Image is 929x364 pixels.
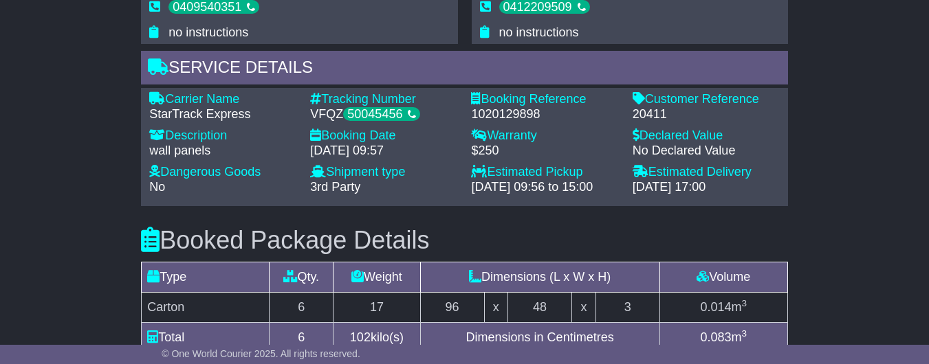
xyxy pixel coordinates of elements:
span: © One World Courier 2025. All rights reserved. [162,348,360,359]
div: Dangerous Goods [149,165,296,180]
sup: 3 [742,328,747,339]
div: Description [149,128,296,144]
span: 102 [350,330,371,344]
td: Type [142,262,270,293]
td: m [659,323,787,353]
td: x [572,293,596,323]
td: 96 [420,293,484,323]
td: x [484,293,508,323]
div: Estimated Delivery [633,165,780,180]
div: [DATE] 17:00 [633,180,780,195]
td: Qty. [270,262,334,293]
div: VFQZ [310,107,457,122]
div: 50045456 [343,107,420,121]
td: Dimensions in Centimetres [420,323,659,353]
div: Tracking Number [310,92,457,107]
div: Warranty [471,128,618,144]
span: 0.083 [700,330,731,344]
div: 1020129898 [471,107,618,122]
span: no instructions [499,25,579,39]
td: Dimensions (L x W x H) [420,262,659,293]
div: StarTrack Express [149,107,296,122]
div: $250 [471,144,618,159]
div: No Declared Value [633,144,780,159]
td: Weight [334,262,420,293]
td: m [659,293,787,323]
span: 3rd Party [310,180,360,194]
td: 3 [595,293,659,323]
div: wall panels [149,144,296,159]
div: [DATE] 09:57 [310,144,457,159]
sup: 3 [742,298,747,308]
div: Service Details [141,51,788,88]
td: Volume [659,262,787,293]
div: Booking Reference [471,92,618,107]
td: kilo(s) [334,323,420,353]
div: Declared Value [633,128,780,144]
div: Estimated Pickup [471,165,618,180]
div: Booking Date [310,128,457,144]
td: Total [142,323,270,353]
td: 48 [508,293,572,323]
div: Carrier Name [149,92,296,107]
span: 0.014 [700,300,731,314]
div: 20411 [633,107,780,122]
td: 17 [334,293,420,323]
td: 6 [270,293,334,323]
div: Customer Reference [633,92,780,107]
div: [DATE] 09:56 to 15:00 [471,180,618,195]
span: No [149,180,165,194]
div: Shipment type [310,165,457,180]
td: 6 [270,323,334,353]
td: Carton [142,293,270,323]
span: no instructions [168,25,248,39]
h3: Booked Package Details [141,227,788,254]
